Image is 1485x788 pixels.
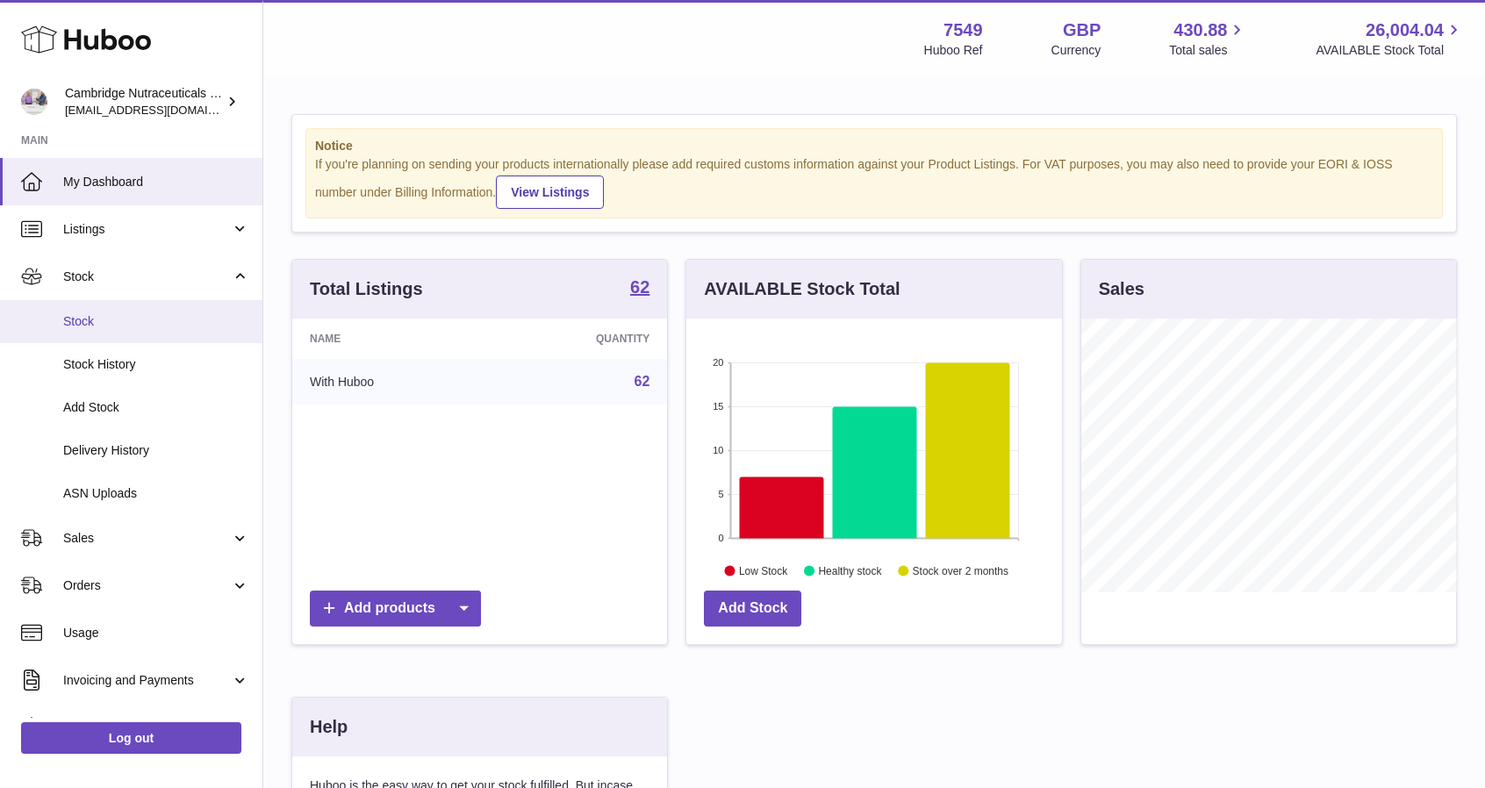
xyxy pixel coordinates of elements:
span: [EMAIL_ADDRESS][DOMAIN_NAME] [65,103,258,117]
strong: 7549 [943,18,983,42]
span: Stock [63,269,231,285]
text: 0 [719,533,724,543]
a: View Listings [496,176,604,209]
span: Stock History [63,356,249,373]
text: 20 [714,357,724,368]
span: Total sales [1169,42,1247,59]
th: Quantity [490,319,667,359]
text: 15 [714,401,724,412]
span: Usage [63,625,249,641]
th: Name [292,319,490,359]
a: 26,004.04 AVAILABLE Stock Total [1316,18,1464,59]
h3: Sales [1099,277,1144,301]
strong: GBP [1063,18,1101,42]
span: Orders [63,577,231,594]
h3: AVAILABLE Stock Total [704,277,900,301]
td: With Huboo [292,359,490,405]
text: Healthy stock [819,564,883,577]
text: Low Stock [739,564,788,577]
text: Stock over 2 months [913,564,1008,577]
span: 430.88 [1173,18,1227,42]
text: 10 [714,445,724,455]
span: AVAILABLE Stock Total [1316,42,1464,59]
h3: Help [310,715,348,739]
a: 62 [630,278,649,299]
span: Stock [63,313,249,330]
div: If you're planning on sending your products internationally please add required customs informati... [315,156,1433,209]
span: Add Stock [63,399,249,416]
div: Currency [1051,42,1101,59]
span: Listings [63,221,231,238]
img: qvc@camnutra.com [21,89,47,115]
span: Invoicing and Payments [63,672,231,689]
span: ASN Uploads [63,485,249,502]
div: Cambridge Nutraceuticals Ltd [65,85,223,118]
h3: Total Listings [310,277,423,301]
strong: 62 [630,278,649,296]
div: Huboo Ref [924,42,983,59]
span: Delivery History [63,442,249,459]
strong: Notice [315,138,1433,154]
a: Log out [21,722,241,754]
span: My Dashboard [63,174,249,190]
span: 26,004.04 [1366,18,1444,42]
span: Sales [63,530,231,547]
text: 5 [719,489,724,499]
a: Add products [310,591,481,627]
a: Add Stock [704,591,801,627]
a: 430.88 Total sales [1169,18,1247,59]
a: 62 [635,374,650,389]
